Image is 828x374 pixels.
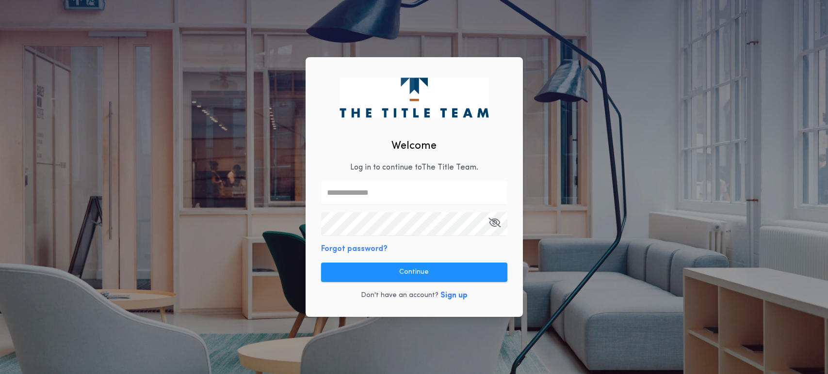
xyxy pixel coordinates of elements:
[340,78,488,117] img: logo
[321,243,388,255] button: Forgot password?
[350,162,478,173] p: Log in to continue to The Title Team .
[440,290,468,301] button: Sign up
[391,138,437,154] h2: Welcome
[321,263,507,282] button: Continue
[361,291,438,300] p: Don't have an account?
